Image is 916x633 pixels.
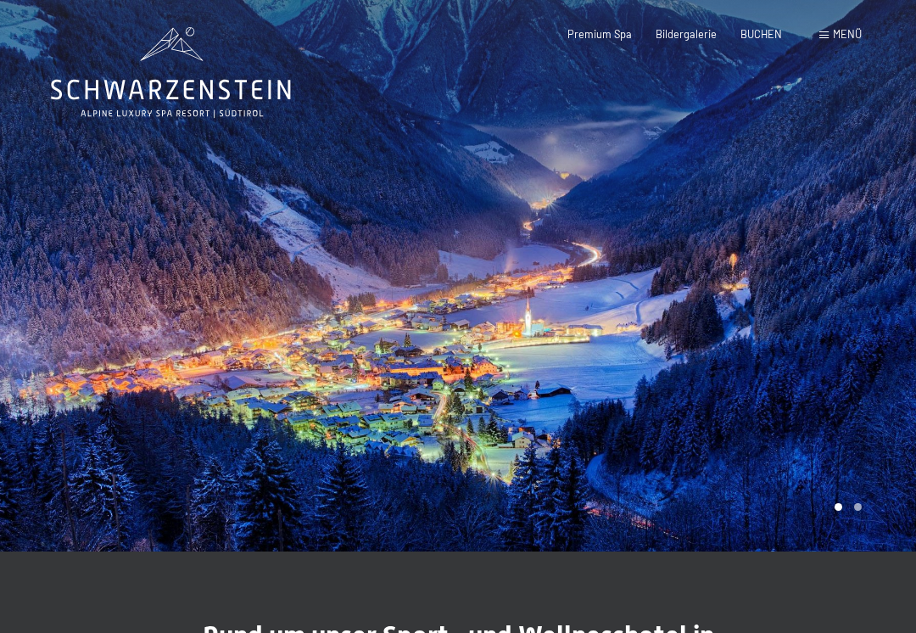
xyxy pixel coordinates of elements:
[854,503,862,511] div: Carousel Page 2
[829,503,862,511] div: Carousel Pagination
[833,27,862,41] span: Menü
[567,27,632,41] a: Premium Spa
[740,27,782,41] a: BUCHEN
[656,27,717,41] a: Bildergalerie
[835,503,842,511] div: Carousel Page 1 (Current Slide)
